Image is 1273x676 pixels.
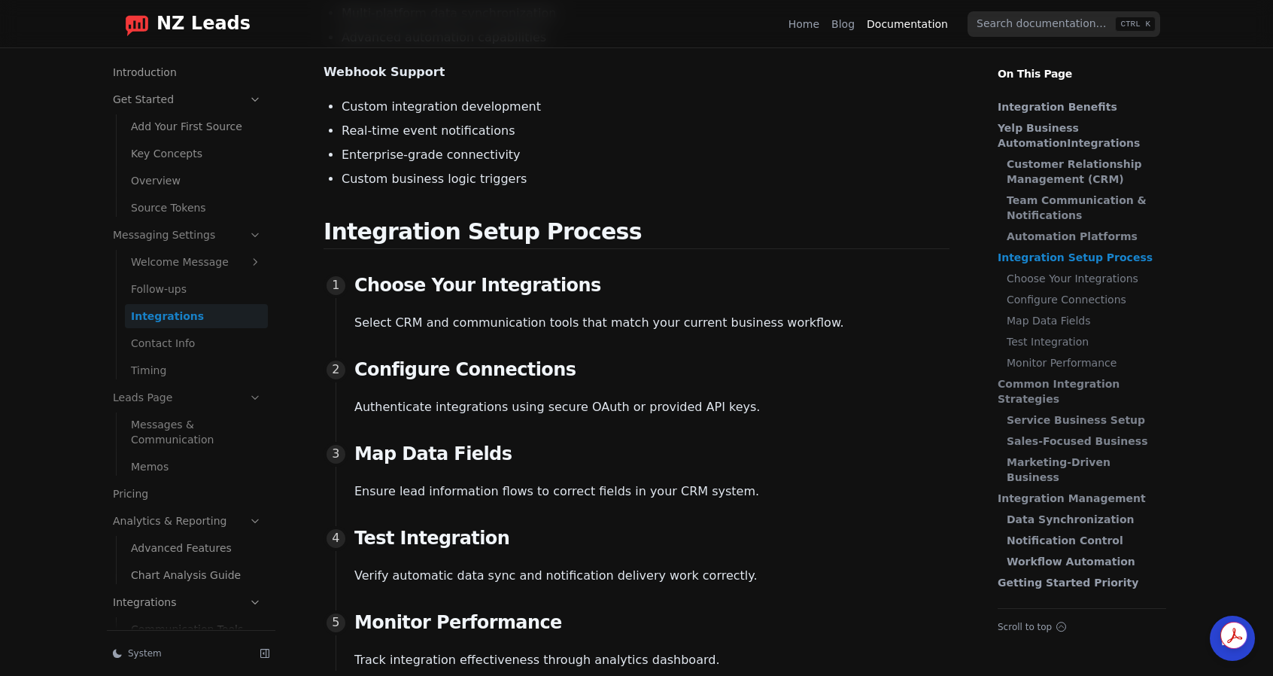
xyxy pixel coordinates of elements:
[125,114,268,139] a: Add Your First Source
[1007,413,1159,428] a: Service Business Setup
[1007,456,1110,483] strong: Marketing-Driven Business
[324,65,445,79] strong: Webhook Support
[107,643,248,664] button: System
[1007,533,1159,548] a: Notification Control
[354,358,949,382] h3: Configure Connections
[1007,355,1159,370] a: Monitor Performance
[354,526,949,550] h3: Test Integration
[354,273,949,297] h3: Choose Your Integrations
[998,250,1159,265] a: Integration Setup Process
[125,12,149,36] img: logo
[324,218,949,249] h2: Integration Setup Process
[1007,554,1159,569] a: Workflow Automation
[125,563,268,587] a: Chart Analysis Guide
[107,87,268,111] a: Get Started
[342,170,949,188] li: Custom business logic triggers
[342,98,949,116] li: Custom integration development
[342,146,949,164] li: Enterprise-grade connectivity
[1007,414,1145,426] strong: Service Business Setup
[1007,512,1159,527] a: Data Synchronization
[1007,229,1159,244] a: Automation Platforms
[1007,313,1159,328] a: Map Data Fields
[1007,435,1147,447] strong: Sales-Focused Business
[156,14,251,35] span: NZ Leads
[998,575,1159,590] a: Getting Started Priority
[354,611,949,635] h3: Monitor Performance
[1007,292,1159,307] a: Configure Connections
[125,277,268,301] a: Follow-ups
[354,565,949,586] p: Verify automatic data sync and notification delivery work correctly.
[1210,616,1255,661] a: Open chat
[125,455,268,479] a: Memos
[998,621,1166,633] button: Scroll to top
[1007,556,1135,568] strong: Workflow Automation
[107,60,268,84] a: Introduction
[1007,534,1123,547] strong: Notification Control
[354,312,949,333] p: Select CRM and communication tools that match your current business workflow.
[107,590,268,614] a: Integrations
[1007,434,1159,449] a: Sales-Focused Business
[788,17,819,32] a: Home
[125,304,268,328] a: Integrations
[998,122,1079,149] strong: Yelp Business Automation
[354,650,949,671] p: Track integration effectiveness through analytics dashboard.
[125,196,268,220] a: Source Tokens
[1007,271,1159,286] a: Choose Your Integrations
[125,358,268,382] a: Timing
[867,17,948,32] a: Documentation
[125,250,268,274] a: Welcome Message
[107,509,268,533] a: Analytics & Reporting
[831,17,855,32] a: Blog
[354,397,949,418] p: Authenticate integrations using secure OAuth or provided API keys.
[107,223,268,247] a: Messaging Settings
[125,536,268,560] a: Advanced Features
[968,11,1160,37] input: Search documentation…
[1007,157,1159,187] a: Customer Relationship Management (CRM)
[125,617,268,641] a: Communication Tools
[998,376,1159,407] a: Common Integration Strategies
[998,99,1159,114] a: Integration Benefits
[1007,455,1159,485] a: Marketing-Driven Business
[354,481,949,502] p: Ensure lead information flows to correct fields in your CRM system.
[125,142,268,166] a: Key Concepts
[125,331,268,355] a: Contact Info
[1007,193,1159,223] a: Team Communication & Notifications
[113,12,251,36] a: Home page
[1007,334,1159,349] a: Test Integration
[1007,194,1147,221] strong: Team Communication & Notifications
[254,643,275,664] button: Collapse sidebar
[125,413,268,452] a: Messages & Communication
[1007,513,1134,525] strong: Data Synchronization
[107,385,268,410] a: Leads Page
[986,48,1178,81] p: On This Page
[125,169,268,193] a: Overview
[1007,230,1138,242] strong: Automation Platforms
[342,122,949,140] li: Real-time event notifications
[998,491,1159,506] a: Integration Management
[1007,158,1141,185] strong: Customer Relationship Management (CRM)
[354,442,949,466] h3: Map Data Fields
[998,120,1159,151] a: Yelp Business AutomationIntegrations
[107,482,268,506] a: Pricing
